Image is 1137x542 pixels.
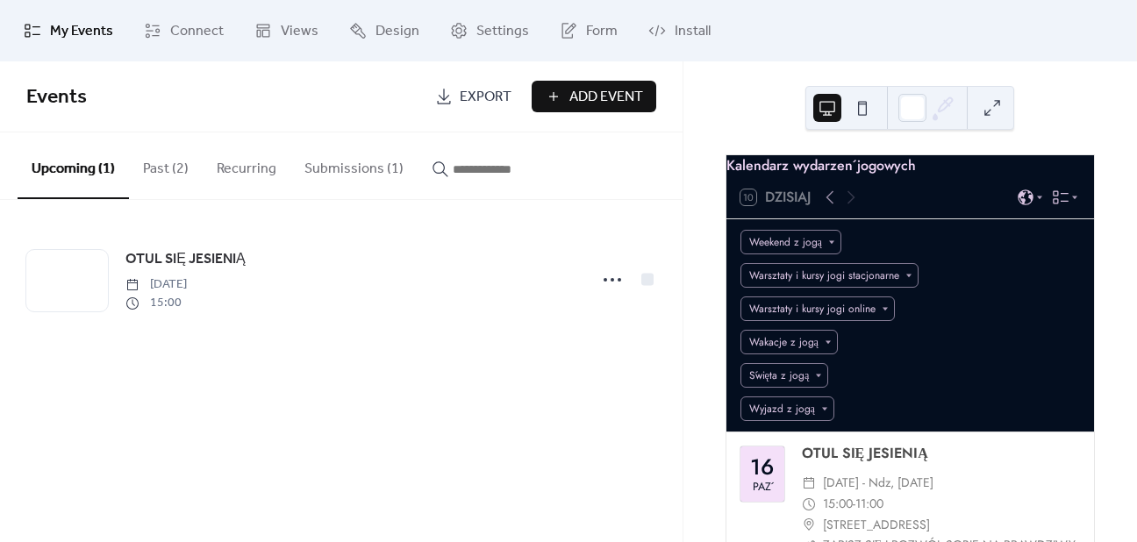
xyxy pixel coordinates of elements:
span: [DATE] - ndz, [DATE] [823,473,933,494]
a: Design [336,7,433,54]
div: ​ [802,494,816,515]
span: Form [586,21,618,42]
span: Install [675,21,711,42]
a: OTUL SIĘ JESIENIĄ [125,248,245,271]
span: OTUL SIĘ JESIENIĄ [125,249,245,270]
div: ​ [802,515,816,536]
span: My Events [50,21,113,42]
a: Install [635,7,724,54]
a: Export [422,81,525,112]
span: Export [460,87,511,108]
button: Recurring [203,132,290,197]
div: 16 [750,456,774,478]
div: ​ [802,473,816,494]
a: Connect [131,7,237,54]
span: Connect [170,21,224,42]
button: Upcoming (1) [18,132,129,199]
span: 15:00 [823,494,853,515]
a: OTUL SIĘ JESIENIĄ [802,443,928,463]
span: Design [375,21,419,42]
a: Form [547,7,631,54]
span: 11:00 [855,494,883,515]
a: Settings [437,7,542,54]
button: Past (2) [129,132,203,197]
a: My Events [11,7,126,54]
div: Kalendarz wydarzeń jogowych [726,155,1094,176]
span: Views [281,21,318,42]
span: Add Event [569,87,643,108]
a: Views [241,7,332,54]
span: - [853,494,855,515]
span: [DATE] [125,275,187,294]
div: paź [753,481,771,493]
span: Events [26,78,87,117]
span: Settings [476,21,529,42]
button: Submissions (1) [290,132,418,197]
button: Add Event [532,81,656,112]
span: [STREET_ADDRESS] [823,515,930,536]
span: 15:00 [125,294,187,312]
